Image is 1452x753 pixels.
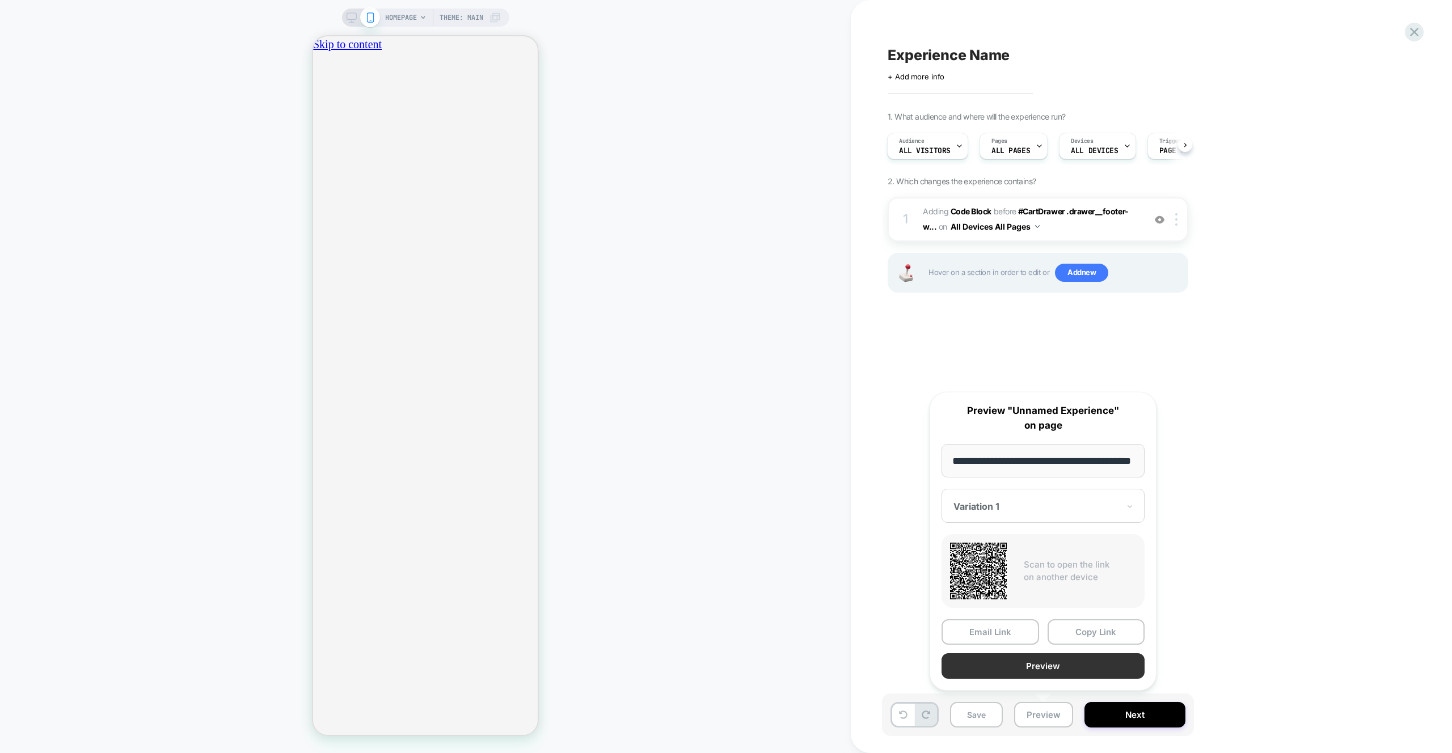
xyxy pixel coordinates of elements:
p: Preview "Unnamed Experience" on page [942,404,1145,433]
img: close [1175,213,1177,226]
span: ALL DEVICES [1071,147,1118,155]
span: Hover on a section in order to edit or [928,264,1181,282]
span: Add new [1055,264,1108,282]
span: ALL PAGES [991,147,1030,155]
span: Adding [923,206,991,216]
button: Email Link [942,619,1039,645]
span: 2. Which changes the experience contains? [888,176,1036,186]
button: Preview [1014,702,1073,727]
span: #CartDrawer .drawer__footer-w... [923,206,1129,231]
button: Next [1084,702,1185,727]
span: Trigger [1159,137,1181,145]
button: Preview [942,653,1145,679]
div: 1 [900,208,911,231]
span: Experience Name [888,46,1010,64]
img: Joystick [894,264,917,282]
span: All Visitors [899,147,951,155]
span: Theme: MAIN [440,9,483,27]
button: Save [950,702,1003,727]
span: Page Load [1159,147,1198,155]
span: on [939,219,947,234]
span: HOMEPAGE [385,9,417,27]
p: Scan to open the link on another device [1024,559,1136,584]
span: Pages [991,137,1007,145]
span: + Add more info [888,72,944,81]
span: Devices [1071,137,1093,145]
b: Code Block [951,206,991,216]
span: BEFORE [994,206,1016,216]
span: 1. What audience and where will the experience run? [888,112,1065,121]
img: crossed eye [1155,215,1164,225]
button: All Devices All Pages [951,218,1040,235]
button: Copy Link [1048,619,1145,645]
span: Audience [899,137,925,145]
img: down arrow [1035,225,1040,228]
